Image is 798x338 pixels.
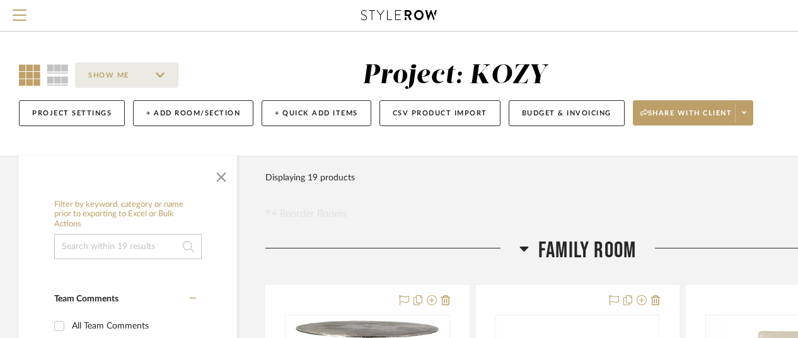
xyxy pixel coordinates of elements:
button: Budget & Invoicing [509,100,625,126]
button: Reorder Rooms [265,206,347,221]
input: Search within 19 results [54,234,202,259]
div: Displaying 19 products [265,165,355,190]
span: Team Comments [54,294,119,303]
div: Project: KOZY [362,62,547,89]
button: CSV Product Import [379,100,500,126]
span: Family Room [538,237,636,264]
button: + Quick Add Items [262,100,371,126]
div: All Team Comments [72,316,193,336]
h6: Filter by keyword, category or name prior to exporting to Excel or Bulk Actions [54,200,202,230]
span: Share with client [640,108,732,127]
button: Project Settings [19,100,125,126]
button: + Add Room/Section [133,100,253,126]
button: Share with client [633,100,754,125]
span: Reorder Rooms [280,206,347,221]
button: Close [209,162,234,187]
